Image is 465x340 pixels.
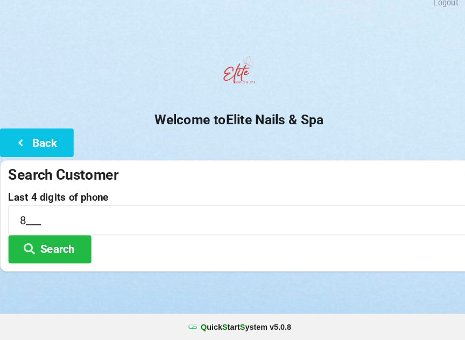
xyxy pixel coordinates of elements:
span: S [233,323,238,331]
input: 0000 [8,209,457,237]
button: Search [8,238,89,265]
label: Last 4 digits of phone [8,196,457,207]
span: Q [195,323,201,331]
span: S [216,323,221,331]
b: uick tart ystem v 5.0.8 [195,322,283,332]
div: Search Customer [8,171,457,188]
img: favicon.ico [182,322,193,332]
img: EliteNailsSpa-Logo1.png [211,59,254,102]
div: Logout [421,8,446,16]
